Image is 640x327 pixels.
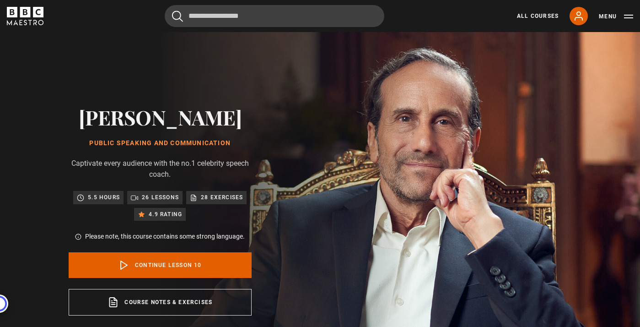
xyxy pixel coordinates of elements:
h1: Public Speaking and Communication [69,140,252,147]
button: Toggle navigation [599,12,633,21]
a: Continue lesson 10 [69,252,252,278]
p: 4.9 rating [149,210,182,219]
p: Captivate every audience with the no.1 celebrity speech coach. [69,158,252,180]
h2: [PERSON_NAME] [69,105,252,129]
p: Please note, this course contains some strong language. [85,232,245,241]
a: All Courses [517,12,559,20]
p: 26 lessons [142,193,179,202]
input: Search [165,5,384,27]
svg: BBC Maestro [7,7,43,25]
p: 5.5 hours [88,193,120,202]
a: Course notes & exercises [69,289,252,316]
p: 28 exercises [201,193,243,202]
button: Submit the search query [172,11,183,22]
